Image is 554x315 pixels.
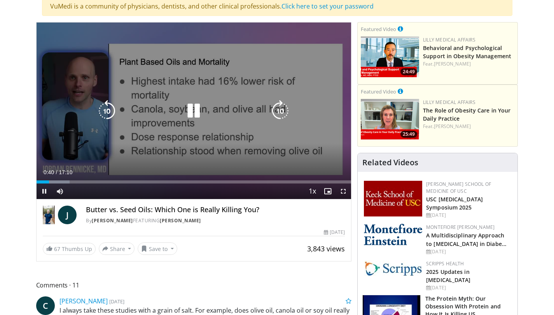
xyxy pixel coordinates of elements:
img: c9f2b0b7-b02a-4276-a72a-b0cbb4230bc1.jpg.150x105_q85_autocrop_double_scale_upscale_version-0.2.jpg [364,260,422,276]
div: Feat. [423,123,514,130]
a: [PERSON_NAME] [160,217,201,224]
img: ba3304f6-7838-4e41-9c0f-2e31ebde6754.png.150x105_q85_crop-smart_upscale.png [361,36,419,77]
img: Dr. Jordan Rennicke [43,206,55,224]
a: C [36,296,55,315]
h4: Butter vs. Seed Oils: Which One is Really Killing You? [86,206,345,214]
a: 24:49 [361,36,419,77]
a: 67 Thumbs Up [43,243,96,255]
div: [DATE] [426,212,511,219]
span: 3,843 views [307,244,345,253]
a: Behavioral and Psychological Support in Obesity Management [423,44,511,60]
span: 67 [54,245,60,253]
a: Scripps Health [426,260,464,267]
button: Mute [52,183,68,199]
button: Pause [37,183,52,199]
a: 2025 Updates in [MEDICAL_DATA] [426,268,470,284]
a: [PERSON_NAME] School of Medicine of USC [426,181,491,194]
button: Share [99,242,135,255]
a: Lilly Medical Affairs [423,36,475,43]
button: Fullscreen [336,183,351,199]
img: 7b941f1f-d101-407a-8bfa-07bd47db01ba.png.150x105_q85_autocrop_double_scale_upscale_version-0.2.jpg [364,181,422,216]
small: [DATE] [109,298,124,305]
img: b0142b4c-93a1-4b58-8f91-5265c282693c.png.150x105_q85_autocrop_double_scale_upscale_version-0.2.png [364,224,422,245]
a: Lilly Medical Affairs [423,99,475,106]
a: 25:49 [361,99,419,140]
div: [DATE] [324,229,345,236]
span: 24:49 [400,68,417,75]
div: [DATE] [426,248,511,255]
small: Featured Video [361,26,396,33]
a: Montefiore [PERSON_NAME] [426,224,495,230]
img: e1208b6b-349f-4914-9dd7-f97803bdbf1d.png.150x105_q85_crop-smart_upscale.png [361,99,419,140]
h4: Related Videos [362,158,418,167]
a: J [58,206,77,224]
div: By FEATURING [86,217,345,224]
span: / [56,169,58,175]
a: A Multidisciplinary Approach to [MEDICAL_DATA] in Diabe… [426,232,507,247]
button: Save to [138,242,177,255]
div: Progress Bar [37,180,351,183]
a: The Role of Obesity Care in Your Daily Practice [423,107,510,122]
a: [PERSON_NAME] [92,217,133,224]
a: Click here to set your password [281,2,374,10]
div: [DATE] [426,284,511,291]
span: 17:10 [59,169,72,175]
span: 0:40 [44,169,54,175]
a: [PERSON_NAME] [434,123,471,130]
a: [PERSON_NAME] [59,297,108,305]
button: Playback Rate [304,183,320,199]
a: [PERSON_NAME] [434,61,471,67]
a: USC [MEDICAL_DATA] Symposium 2025 [426,196,483,211]
button: Enable picture-in-picture mode [320,183,336,199]
span: Comments 11 [36,280,352,290]
video-js: Video Player [37,22,351,199]
small: Featured Video [361,88,396,95]
div: Feat. [423,61,514,67]
span: 25:49 [400,131,417,138]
